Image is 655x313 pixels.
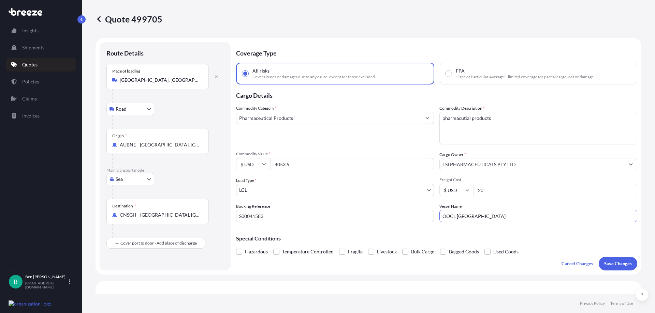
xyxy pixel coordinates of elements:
label: Vessel Name [439,203,462,210]
button: Cover port to door - Add place of discharge [106,238,205,249]
input: All risksCovers losses or damages due to any cause, except for those excluded [242,71,248,77]
input: Enter name [439,210,637,222]
span: B [14,278,18,285]
div: Destination [112,203,136,209]
input: Place of loading [120,77,200,83]
button: Save Changes [599,257,637,270]
span: Hazardous [245,247,268,257]
p: Save Changes [604,260,632,267]
p: Main transport mode [106,168,224,173]
p: Route Details [106,49,144,57]
button: Show suggestions [625,158,637,170]
input: Your internal reference [236,210,434,222]
input: Origin [120,141,200,148]
button: LCL [236,184,434,196]
p: Insights [22,27,39,34]
p: Invoices [22,112,40,119]
a: Shipments [6,41,76,54]
a: Quotes [6,58,76,72]
input: Type amount [270,158,434,170]
p: Cancel Changes [562,260,593,267]
input: Enter amount [474,184,637,196]
button: Show suggestions [421,112,434,124]
span: FPA [456,67,465,74]
span: Used Goods [493,247,519,257]
input: Select a commodity type [236,112,421,124]
span: Road [116,106,127,112]
a: Insights [6,24,76,37]
span: Load Type [236,177,257,184]
span: All risks [252,67,270,74]
p: Coverage Type [236,42,637,63]
img: organization-logo [9,300,52,307]
a: Invoices [6,109,76,123]
p: Claims [22,95,37,102]
a: Privacy Policy [580,301,605,306]
p: Quote 499705 [96,14,162,25]
a: Terms of Use [610,301,633,306]
p: Cargo Details [236,84,637,105]
div: Place of loading [112,68,140,74]
div: Origin [112,133,127,139]
textarea: pharmacutial products [439,112,637,144]
p: [EMAIL_ADDRESS][DOMAIN_NAME] [25,281,68,289]
button: Select transport [106,103,154,115]
span: Covers losses or damages due to any cause, except for those excluded [252,74,375,80]
input: Destination [120,212,200,218]
a: Policies [6,75,76,89]
span: Freight Cost [439,177,637,183]
p: Special Conditions [236,236,637,241]
button: Select transport [106,173,154,185]
span: LCL [239,187,247,193]
button: Cancel Changes [556,257,599,270]
span: Temperature Controlled [282,247,334,257]
span: Livestock [377,247,397,257]
span: "Free of Particular Average" - limited coverage for partial cargo loss or damage [456,74,594,80]
label: Commodity Category [236,105,277,112]
span: Commodity Value [236,151,434,157]
input: Full name [440,158,625,170]
p: Ben [PERSON_NAME] [25,274,68,280]
span: Cover port to door - Add place of discharge [120,240,197,247]
span: Sea [116,176,123,183]
span: Bulk Cargo [411,247,435,257]
span: Fragile [348,247,363,257]
a: Claims [6,92,76,106]
p: Policies [22,78,39,85]
label: Cargo Owner [439,151,466,158]
input: FPA"Free of Particular Average" - limited coverage for partial cargo loss or damage [446,71,452,77]
label: Commodity Description [439,105,485,112]
label: Booking Reference [236,203,270,210]
p: Shipments [22,44,44,51]
p: Quotes [22,61,38,68]
span: Bagged Goods [449,247,479,257]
